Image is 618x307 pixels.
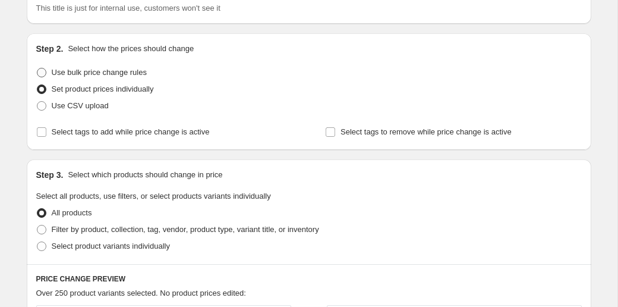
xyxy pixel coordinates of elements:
span: Filter by product, collection, tag, vendor, product type, variant title, or inventory [52,225,319,234]
h2: Step 2. [36,43,64,55]
p: Select how the prices should change [68,43,194,55]
span: Over 250 product variants selected. No product prices edited: [36,289,246,297]
span: Use bulk price change rules [52,68,147,77]
span: Set product prices individually [52,84,154,93]
span: Select all products, use filters, or select products variants individually [36,192,271,201]
span: Use CSV upload [52,101,109,110]
span: All products [52,208,92,217]
span: Select product variants individually [52,242,170,250]
p: Select which products should change in price [68,169,222,181]
span: This title is just for internal use, customers won't see it [36,4,220,12]
span: Select tags to add while price change is active [52,127,210,136]
h6: PRICE CHANGE PREVIEW [36,274,582,284]
span: Select tags to remove while price change is active [340,127,512,136]
h2: Step 3. [36,169,64,181]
